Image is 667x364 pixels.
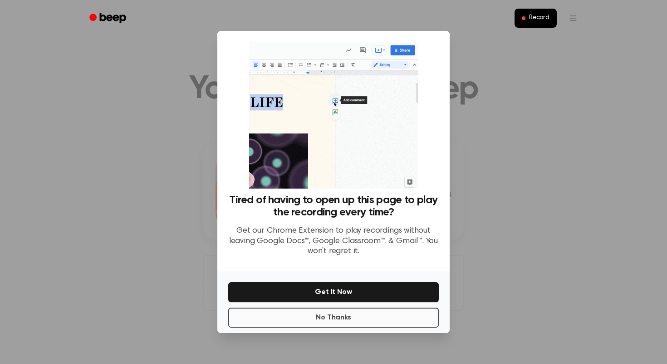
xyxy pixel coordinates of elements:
span: Record [529,14,549,22]
button: Open menu [562,7,584,29]
a: Beep [83,10,134,27]
button: No Thanks [228,308,439,328]
button: Get It Now [228,282,439,302]
button: Record [515,9,557,28]
h3: Tired of having to open up this page to play the recording every time? [228,194,439,219]
p: Get our Chrome Extension to play recordings without leaving Google Docs™, Google Classroom™, & Gm... [228,226,439,257]
img: Beep extension in action [249,42,417,189]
